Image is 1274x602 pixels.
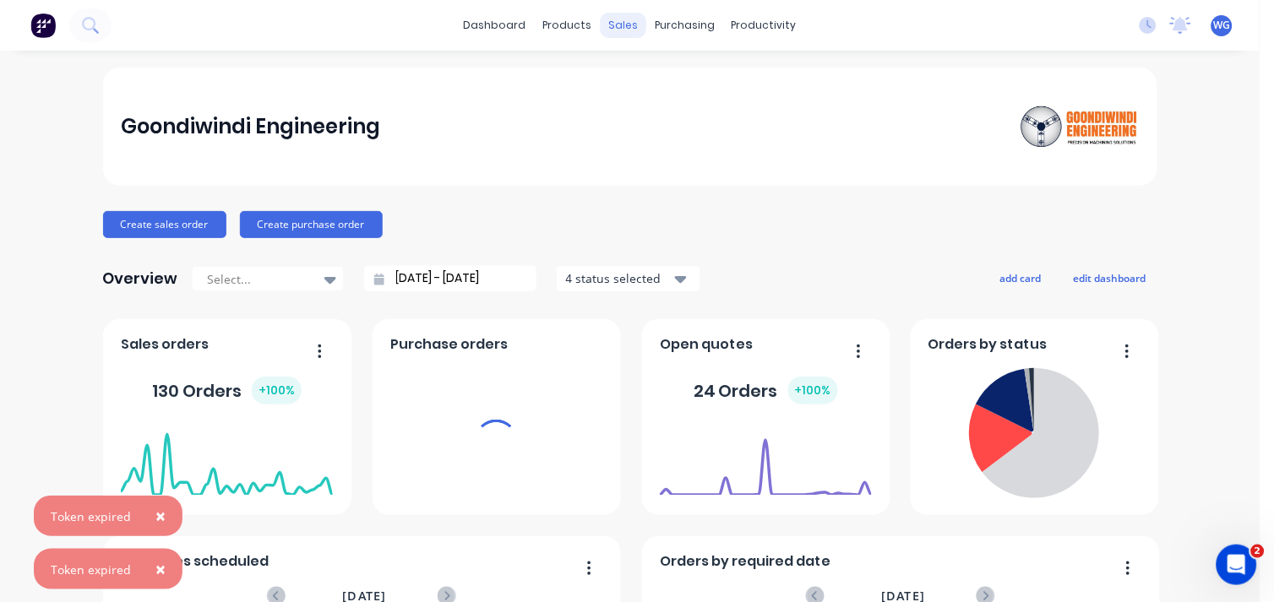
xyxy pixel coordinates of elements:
[139,549,182,589] button: Close
[155,504,166,528] span: ×
[788,377,838,404] div: + 100 %
[646,13,723,38] div: purchasing
[152,377,302,404] div: 130 Orders
[155,557,166,581] span: ×
[1251,545,1265,558] span: 2
[1214,18,1231,33] span: WG
[1021,96,1139,157] img: Goondiwindi Engineering
[51,507,131,525] div: Token expired
[103,211,226,238] button: Create sales order
[1217,545,1257,585] iframe: Intercom live chat
[121,110,380,144] div: Goondiwindi Engineering
[566,269,672,287] div: 4 status selected
[989,267,1053,289] button: add card
[121,551,269,572] span: Deliveries scheduled
[30,13,56,38] img: Factory
[1063,267,1157,289] button: edit dashboard
[103,262,178,296] div: Overview
[455,13,534,38] a: dashboard
[390,334,508,355] span: Purchase orders
[660,334,753,355] span: Open quotes
[51,561,131,578] div: Token expired
[557,266,700,291] button: 4 status selected
[534,13,600,38] div: products
[928,334,1048,355] span: Orders by status
[121,334,209,355] span: Sales orders
[723,13,805,38] div: productivity
[600,13,646,38] div: sales
[139,496,182,536] button: Close
[694,377,838,404] div: 24 Orders
[252,377,302,404] div: + 100 %
[240,211,383,238] button: Create purchase order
